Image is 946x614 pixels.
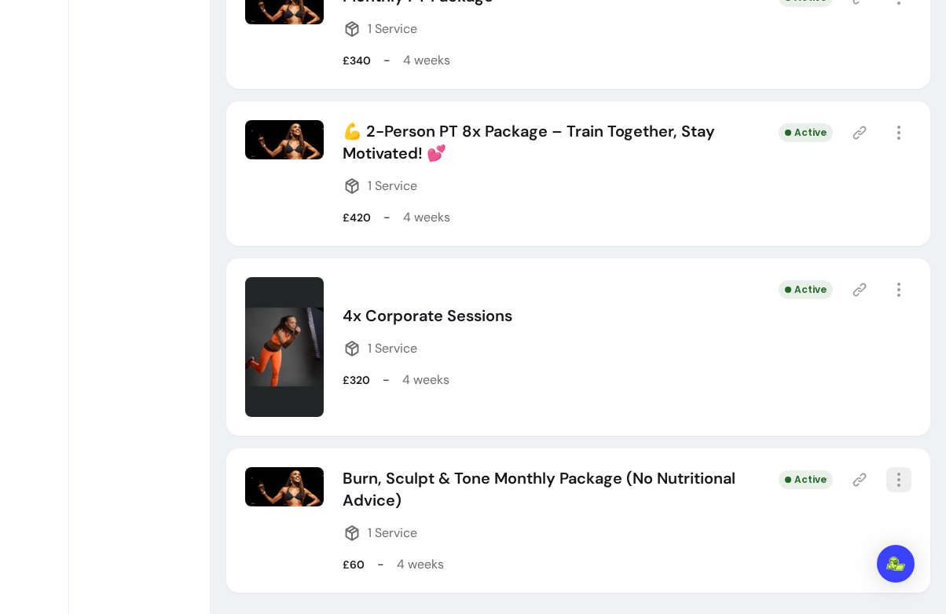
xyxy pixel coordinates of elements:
[368,524,417,543] span: 1 Service
[403,208,450,227] p: 4 weeks
[397,555,444,574] p: 4 weeks
[383,51,390,70] p: -
[779,470,833,489] div: Active
[368,339,417,358] span: 1 Service
[245,120,324,159] img: Image of 💪 2-Person PT 8x Package – Train Together, Stay Motivated! 💕
[343,557,365,572] p: £60
[402,371,449,389] p: 4 weeks
[343,467,779,511] p: Burn, Sculpt & Tone Monthly Package (No Nutritional Advice)
[779,123,833,142] div: Active
[877,545,915,583] div: Open Intercom Messenger
[343,120,779,164] p: 💪 2-Person PT 8x Package – Train Together, Stay Motivated! 💕
[368,177,417,196] span: 1 Service
[403,51,450,70] p: 4 weeks
[383,208,390,227] p: -
[383,371,390,389] p: -
[343,53,371,68] p: £340
[343,372,370,388] p: £320
[245,277,324,417] img: Image of 4x Corporate Sessions
[343,305,512,327] p: 4x Corporate Sessions
[245,467,324,506] img: Image of Burn, Sculpt & Tone Monthly Package (No Nutritional Advice)
[368,20,417,38] span: 1 Service
[377,555,384,574] p: -
[779,280,833,299] div: Active
[343,210,371,225] p: £420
